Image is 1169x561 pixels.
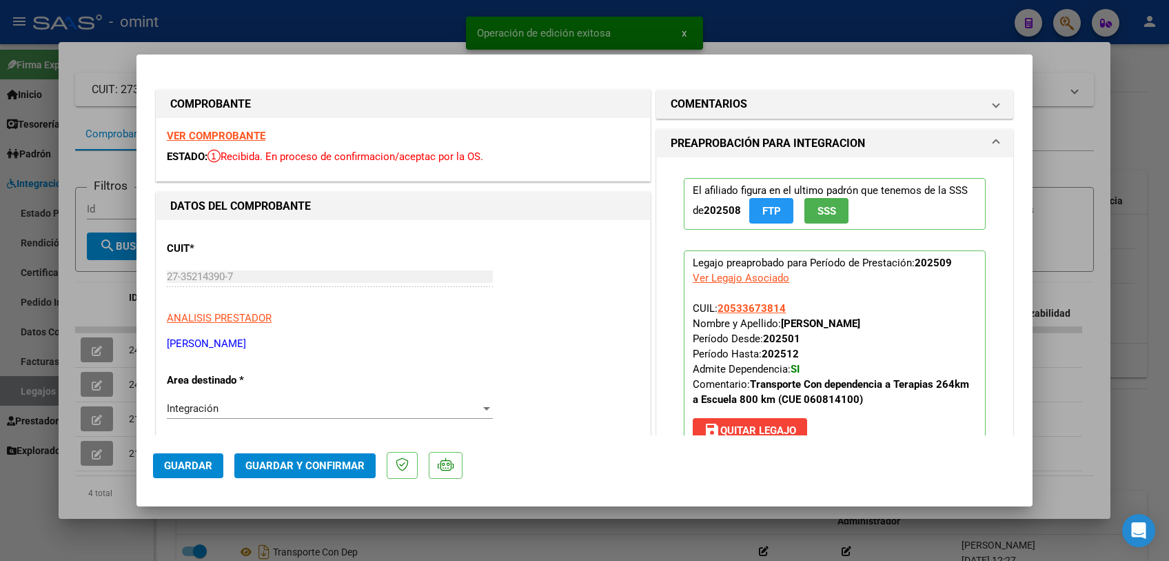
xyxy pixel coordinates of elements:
[164,460,212,472] span: Guardar
[704,424,796,437] span: Quitar Legajo
[167,150,207,163] span: ESTADO:
[704,422,720,438] mat-icon: save
[693,378,969,406] strong: Transporte Con dependencia a Terapias 264km a Escuela 800 km (CUE 060814100)
[1122,514,1155,547] div: Open Intercom Messenger
[170,199,311,213] strong: DATOS DEL COMPROBANTE
[718,302,786,315] span: 20533673814
[762,348,799,360] strong: 202512
[657,157,1013,481] div: PREAPROBACIÓN PARA INTEGRACION
[762,205,781,217] span: FTP
[684,178,986,230] p: El afiliado figura en el ultimo padrón que tenemos de la SSS de
[693,302,969,406] span: CUIL: Nombre y Apellido: Período Desde: Período Hasta: Admite Dependencia:
[234,453,376,478] button: Guardar y Confirmar
[167,241,309,257] p: CUIT
[693,418,807,443] button: Quitar Legajo
[781,317,860,330] strong: [PERSON_NAME]
[915,257,952,269] strong: 202509
[791,363,800,375] strong: SI
[657,130,1013,157] mat-expansion-panel-header: PREAPROBACIÓN PARA INTEGRACION
[657,90,1013,118] mat-expansion-panel-header: COMENTARIOS
[167,130,265,142] a: VER COMPROBANTE
[684,250,986,449] p: Legajo preaprobado para Período de Prestación:
[167,312,272,324] span: ANALISIS PRESTADOR
[749,198,793,224] button: FTP
[693,270,789,286] div: Ver Legajo Asociado
[170,97,251,110] strong: COMPROBANTE
[704,204,741,217] strong: 202508
[817,205,836,217] span: SSS
[167,373,309,388] p: Area destinado *
[671,135,865,152] h1: PREAPROBACIÓN PARA INTEGRACION
[693,378,969,406] span: Comentario:
[763,333,800,345] strong: 202501
[167,336,640,352] p: [PERSON_NAME]
[167,402,218,415] span: Integración
[671,96,747,112] h1: COMENTARIOS
[804,198,848,224] button: SSS
[207,150,483,163] span: Recibida. En proceso de confirmacion/aceptac por la OS.
[153,453,223,478] button: Guardar
[245,460,365,472] span: Guardar y Confirmar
